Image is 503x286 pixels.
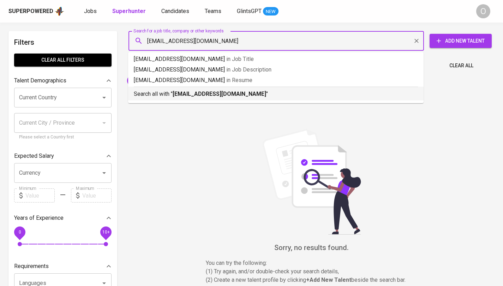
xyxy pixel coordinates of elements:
[84,8,97,14] span: Jobs
[161,7,191,16] a: Candidates
[8,7,53,15] div: Superpowered
[134,76,418,85] p: [EMAIL_ADDRESS][DOMAIN_NAME]
[263,8,279,15] span: NEW
[134,66,418,74] p: [EMAIL_ADDRESS][DOMAIN_NAME]
[206,267,418,276] p: (1) Try again, and/or double-check your search details,
[112,8,146,14] b: Superhunter
[161,8,189,14] span: Candidates
[20,56,106,64] span: Clear All filters
[14,259,112,273] div: Requirements
[99,168,109,178] button: Open
[447,59,476,72] button: Clear All
[134,55,418,63] p: [EMAIL_ADDRESS][DOMAIN_NAME]
[102,230,109,235] span: 10+
[206,276,418,284] p: (2) Create a new talent profile by clicking beside the search bar.
[435,37,486,45] span: Add New Talent
[206,259,418,267] p: You can try the following :
[205,8,221,14] span: Teams
[237,7,279,16] a: GlintsGPT NEW
[306,276,351,283] b: + Add New Talent
[14,214,64,222] p: Years of Experience
[25,188,55,203] input: Value
[430,34,492,48] button: Add New Talent
[18,230,21,235] span: 0
[14,74,112,88] div: Talent Demographics
[205,7,223,16] a: Teams
[127,75,250,86] div: [PERSON_NAME][EMAIL_ADDRESS][DOMAIN_NAME]
[449,61,473,70] span: Clear All
[14,37,112,48] h6: Filters
[127,77,243,84] span: [PERSON_NAME][EMAIL_ADDRESS][DOMAIN_NAME]
[14,152,54,160] p: Expected Salary
[112,7,147,16] a: Superhunter
[14,76,66,85] p: Talent Demographics
[128,242,495,253] h6: Sorry, no results found.
[55,6,64,17] img: app logo
[226,56,254,62] span: in Job Title
[14,262,49,271] p: Requirements
[14,149,112,163] div: Expected Salary
[237,8,262,14] span: GlintsGPT
[226,77,252,83] span: in Resume
[82,188,112,203] input: Value
[134,90,418,98] p: Search all with " "
[173,91,266,97] b: [EMAIL_ADDRESS][DOMAIN_NAME]
[226,66,271,73] span: in Job Description
[412,36,421,46] button: Clear
[19,134,107,141] p: Please select a Country first
[8,6,64,17] a: Superpoweredapp logo
[259,129,365,235] img: file_searching.svg
[14,211,112,225] div: Years of Experience
[14,54,112,67] button: Clear All filters
[476,4,490,18] div: O
[84,7,98,16] a: Jobs
[99,93,109,102] button: Open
